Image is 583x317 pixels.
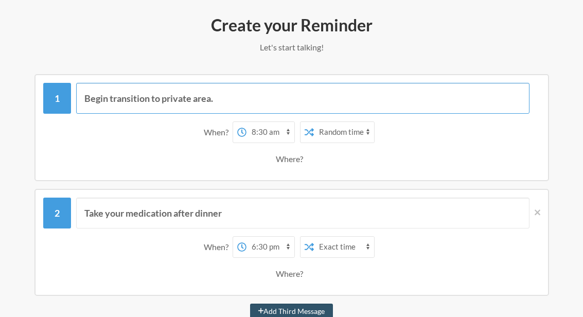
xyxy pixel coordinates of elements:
div: Where? [276,148,307,170]
input: Message [76,83,529,114]
div: Where? [276,263,307,285]
input: Message [76,198,529,228]
h2: Create your Reminder [31,14,552,36]
div: When? [204,236,233,258]
div: When? [204,121,233,143]
p: Let's start talking! [31,41,552,54]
